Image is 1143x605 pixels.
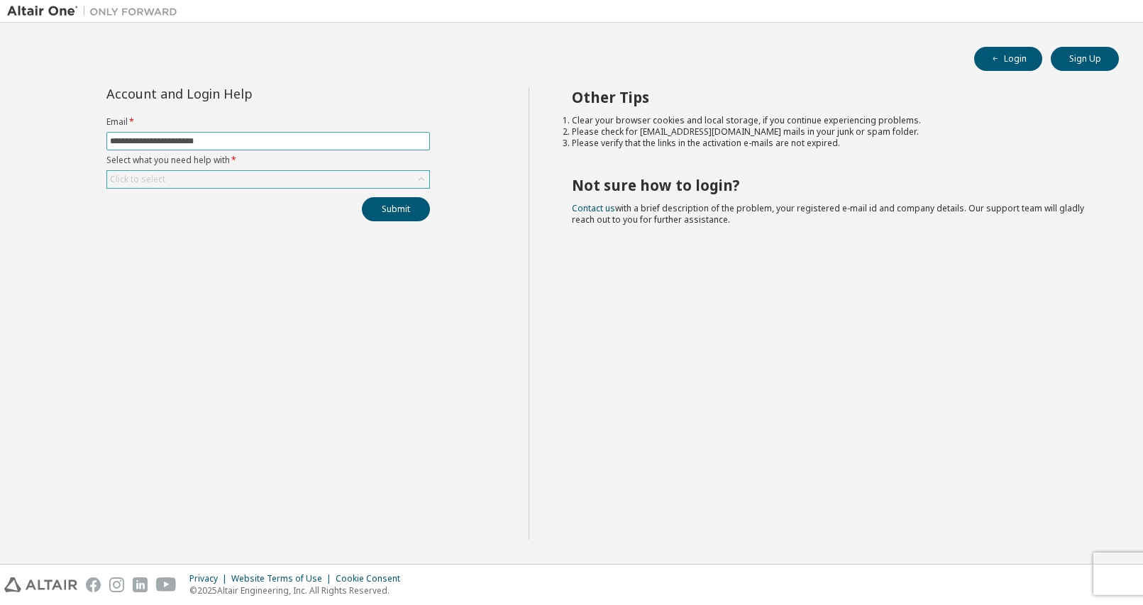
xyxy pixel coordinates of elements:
li: Clear your browser cookies and local storage, if you continue experiencing problems. [572,115,1093,126]
li: Please verify that the links in the activation e-mails are not expired. [572,138,1093,149]
h2: Not sure how to login? [572,176,1093,194]
h2: Other Tips [572,88,1093,106]
div: Privacy [189,573,231,584]
button: Submit [362,197,430,221]
div: Click to select [110,174,165,185]
label: Select what you need help with [106,155,430,166]
img: instagram.svg [109,577,124,592]
div: Cookie Consent [336,573,409,584]
div: Click to select [107,171,429,188]
div: Website Terms of Use [231,573,336,584]
img: altair_logo.svg [4,577,77,592]
img: linkedin.svg [133,577,148,592]
p: © 2025 Altair Engineering, Inc. All Rights Reserved. [189,584,409,596]
div: Account and Login Help [106,88,365,99]
button: Login [974,47,1042,71]
img: Altair One [7,4,184,18]
label: Email [106,116,430,128]
span: with a brief description of the problem, your registered e-mail id and company details. Our suppo... [572,202,1084,226]
li: Please check for [EMAIL_ADDRESS][DOMAIN_NAME] mails in your junk or spam folder. [572,126,1093,138]
a: Contact us [572,202,615,214]
img: youtube.svg [156,577,177,592]
img: facebook.svg [86,577,101,592]
button: Sign Up [1051,47,1119,71]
